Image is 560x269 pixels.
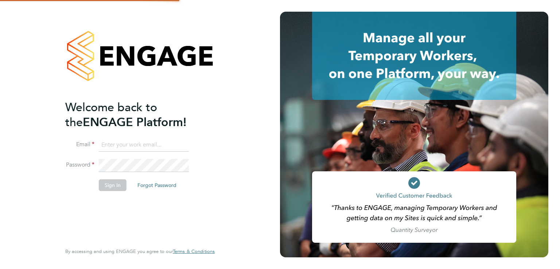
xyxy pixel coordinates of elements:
a: Terms & Conditions [173,249,215,254]
input: Enter your work email... [99,139,189,152]
span: Welcome back to the [65,100,157,129]
span: Terms & Conditions [173,248,215,254]
button: Sign In [99,179,127,191]
button: Forgot Password [132,179,182,191]
span: By accessing and using ENGAGE you agree to our [65,248,215,254]
label: Password [65,161,94,169]
h2: ENGAGE Platform! [65,100,207,130]
label: Email [65,141,94,148]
